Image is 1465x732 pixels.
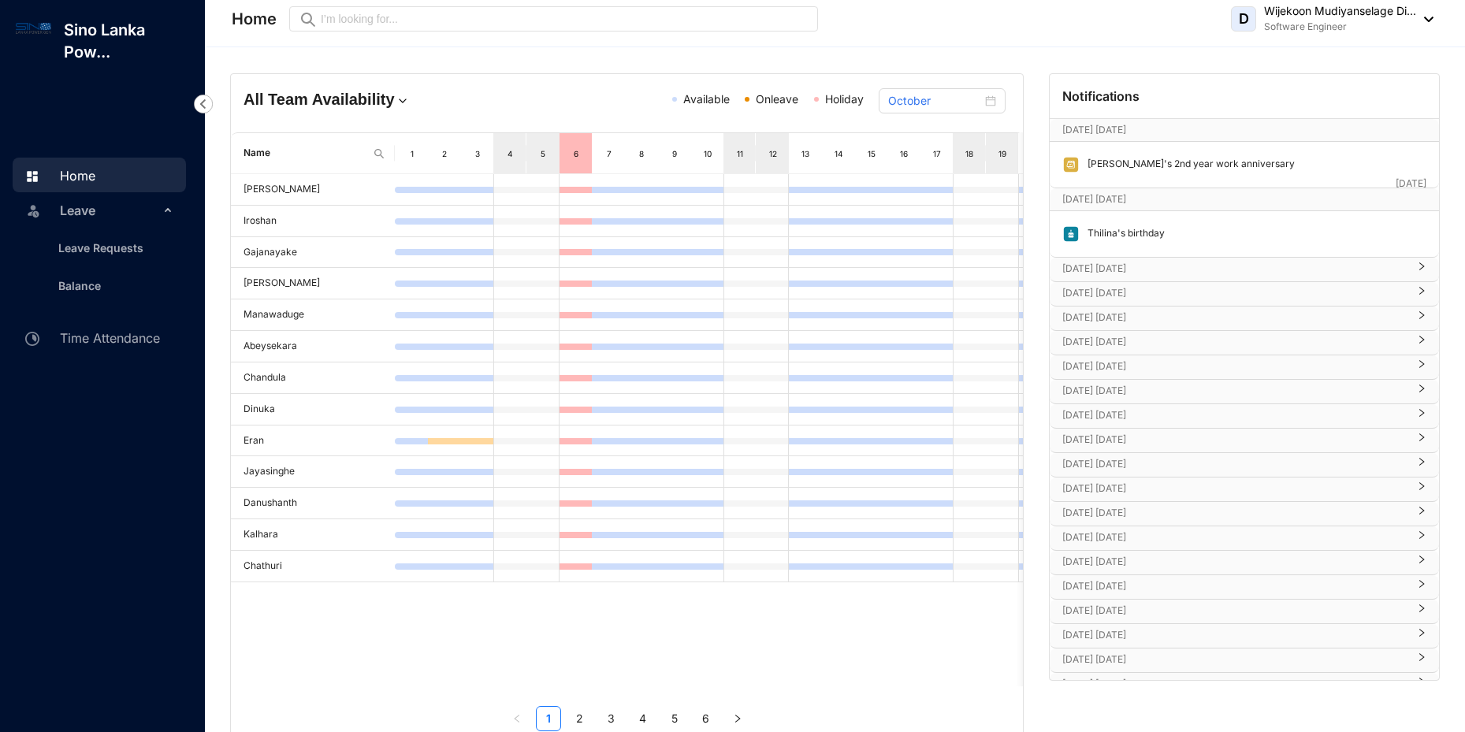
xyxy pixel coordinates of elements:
span: right [1417,268,1426,271]
span: Holiday [825,92,864,106]
li: 6 [693,706,719,731]
td: Chathuri [231,551,395,582]
div: 17 [931,146,943,162]
p: Notifications [1062,87,1140,106]
div: 12 [767,146,779,162]
img: nav-icon-left.19a07721e4dec06a274f6d07517f07b7.svg [194,95,213,113]
img: search.8ce656024d3affaeffe32e5b30621cb7.svg [373,147,385,160]
span: right [1417,512,1426,515]
p: [DATE] [DATE] [1062,554,1407,570]
p: Sino Lanka Pow... [51,19,205,63]
span: right [1417,561,1426,564]
div: [DATE] [DATE][DATE] [1050,119,1439,141]
div: [DATE] [DATE] [1050,624,1439,648]
div: [DATE] [DATE] [1050,380,1439,403]
span: right [1417,488,1426,491]
img: birthday.63217d55a54455b51415ef6ca9a78895.svg [1062,225,1080,243]
div: 8 [635,146,648,162]
span: right [1417,659,1426,662]
div: [DATE] [DATE] [1050,282,1439,306]
span: right [1417,439,1426,442]
div: [DATE] [DATE] [1050,307,1439,330]
div: [DATE] [DATE] [1050,404,1439,428]
td: [PERSON_NAME] [231,268,395,299]
img: leave-unselected.2934df6273408c3f84d9.svg [25,203,41,218]
div: 3 [471,146,484,162]
div: [DATE] [DATE] [1050,502,1439,526]
a: 3 [600,707,623,730]
td: Abeysekara [231,331,395,362]
span: Available [683,92,730,106]
div: [DATE] [DATE] [1050,453,1439,477]
td: Manawaduge [231,299,395,331]
img: home.c6720e0a13eba0172344.svg [25,169,39,184]
p: [DATE] [DATE] [1062,578,1407,594]
div: [DATE] [DATE] [1050,429,1439,452]
li: Previous Page [504,706,530,731]
p: [DATE] [DATE] [1062,505,1407,521]
div: 15 [865,146,878,162]
span: Name [244,146,366,161]
span: Leave [60,195,159,226]
div: 6 [570,146,582,162]
span: right [1417,292,1426,295]
p: [DATE] [DATE] [1062,191,1396,207]
div: [DATE] [DATE][DATE] [1050,188,1439,210]
li: 1 [536,706,561,731]
div: [DATE] [DATE] [1050,551,1439,574]
div: [DATE] [DATE] [1050,673,1439,697]
span: right [1417,414,1426,418]
span: right [1417,585,1426,589]
p: [DATE] [DATE] [1062,481,1407,496]
div: 18 [963,146,976,162]
span: Onleave [756,92,798,106]
li: 4 [630,706,656,731]
div: [DATE] [DATE] [1050,331,1439,355]
td: [PERSON_NAME] [231,174,395,206]
li: Next Page [725,706,750,731]
input: I’m looking for... [321,10,809,28]
td: Eran [231,425,395,457]
p: Home [232,8,277,30]
a: 6 [694,707,718,730]
td: Gajanayake [231,237,395,269]
span: right [733,714,742,723]
div: 2 [438,146,451,162]
span: left [512,714,522,723]
a: 1 [537,707,560,730]
p: [DATE] [DATE] [1062,383,1407,399]
p: [DATE] [DATE] [1062,334,1407,350]
p: [DATE] [DATE] [1062,529,1407,545]
td: Danushanth [231,488,395,519]
li: 3 [599,706,624,731]
span: right [1417,634,1426,637]
div: 7 [603,146,615,162]
div: 9 [668,146,681,162]
button: right [725,706,750,731]
p: [DATE] [DATE] [1062,676,1407,692]
div: 11 [734,146,746,162]
h4: All Team Availability [244,88,498,110]
li: 2 [567,706,593,731]
li: Home [13,158,186,192]
li: 5 [662,706,687,731]
div: 5 [537,146,549,162]
span: right [1417,366,1426,369]
span: right [1417,537,1426,540]
p: [DATE] [DATE] [1062,285,1407,301]
span: right [1417,610,1426,613]
a: Balance [46,279,101,292]
p: Wijekoon Mudiyanselage Di... [1264,3,1416,19]
td: Dinuka [231,394,395,425]
p: Thilina's birthday [1080,225,1165,243]
span: right [1417,341,1426,344]
div: 19 [996,146,1009,162]
div: [DATE] [DATE] [1050,477,1439,501]
div: 14 [832,146,845,162]
img: anniversary.d4fa1ee0abd6497b2d89d817e415bd57.svg [1062,156,1080,173]
input: Select month [888,92,983,110]
img: dropdown.780994ddfa97fca24b89f58b1de131fa.svg [395,93,411,109]
a: Home [20,168,95,184]
p: [DATE] [DATE] [1062,407,1407,423]
a: 4 [631,707,655,730]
